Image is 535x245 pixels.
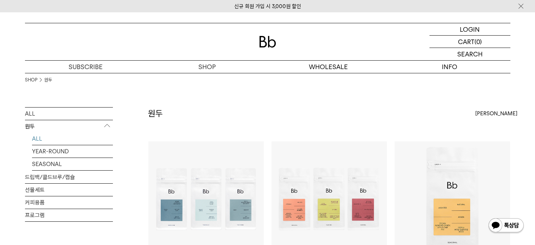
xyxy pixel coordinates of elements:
a: SUBSCRIBE [25,61,146,73]
a: 선물세트 [25,184,113,196]
span: [PERSON_NAME] [475,109,517,118]
a: 드립백/콜드브루/캡슐 [25,171,113,183]
p: 원두 [25,120,113,133]
a: LOGIN [429,23,510,36]
a: ALL [32,133,113,145]
a: 원두 [44,76,52,84]
p: WHOLESALE [268,61,389,73]
p: CART [458,36,475,48]
a: SEASONAL [32,158,113,170]
a: CART (0) [429,36,510,48]
a: ALL [25,108,113,120]
a: 프로그램 [25,209,113,221]
p: INFO [389,61,510,73]
p: SEARCH [457,48,483,60]
p: (0) [475,36,482,48]
h2: 원두 [148,108,163,120]
a: SHOP [146,61,268,73]
p: LOGIN [460,23,480,35]
a: YEAR-ROUND [32,145,113,158]
img: 로고 [259,36,276,48]
a: 커피용품 [25,196,113,209]
a: SHOP [25,76,37,84]
img: 카카오톡 채널 1:1 채팅 버튼 [488,218,524,234]
a: 신규 회원 가입 시 3,000원 할인 [234,3,301,10]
